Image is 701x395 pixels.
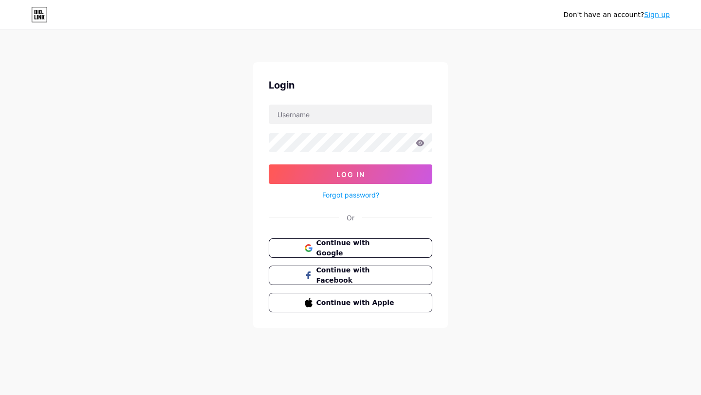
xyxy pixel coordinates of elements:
[269,164,432,184] button: Log In
[316,298,397,308] span: Continue with Apple
[269,293,432,312] button: Continue with Apple
[269,105,432,124] input: Username
[269,266,432,285] button: Continue with Facebook
[563,10,670,20] div: Don't have an account?
[316,265,397,286] span: Continue with Facebook
[269,238,432,258] button: Continue with Google
[644,11,670,18] a: Sign up
[336,170,365,179] span: Log In
[316,238,397,258] span: Continue with Google
[269,78,432,92] div: Login
[322,190,379,200] a: Forgot password?
[347,213,354,223] div: Or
